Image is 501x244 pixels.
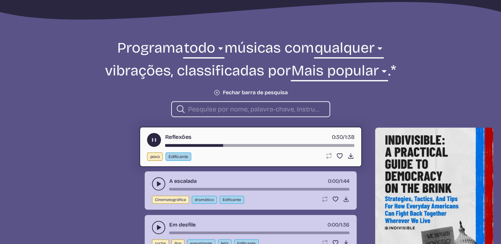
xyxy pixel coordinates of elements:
[225,39,314,57] font: músicas com
[340,222,349,228] span: 1:36
[169,231,349,234] div: barra de tempo de música
[169,177,197,185] a: A escalada
[325,152,332,159] button: Laço
[328,177,349,185] div: /
[192,196,217,204] button: dramático
[223,90,288,95] font: Fechar barra de pesquisa
[147,152,163,161] button: povo
[105,62,291,79] font: vibrações, classificadas por
[152,196,189,204] button: Cinematográfica
[314,38,384,61] select: vibração
[291,61,388,84] select: Classificação
[327,222,338,228] span: temporizador
[183,38,224,61] select: gênero
[117,39,183,57] font: Programa
[328,178,339,184] span: temporizador
[165,152,191,161] button: Edificante
[169,188,349,190] div: barra de tempo de música
[152,177,165,190] button: alternar entre reproduzir e pausar
[147,133,161,147] button: alternar entre reproduzir e pausar
[188,105,324,113] input: procurar
[152,221,165,234] button: alternar entre reproduzir e pausar
[388,62,391,79] font: .
[165,144,354,147] div: barra de tempo de música
[214,89,288,96] button: Fechar barra de pesquisa
[331,133,354,141] div: /
[220,196,244,204] button: Edificante
[345,134,354,140] span: 1:38
[327,221,349,229] div: /
[331,134,343,140] span: temporizador
[322,196,328,202] button: Laço
[341,178,349,184] span: 1:44
[169,221,196,229] a: Em desfile
[336,152,343,159] button: Favorito
[165,133,191,141] a: Reflexões
[332,196,339,202] button: Favorito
